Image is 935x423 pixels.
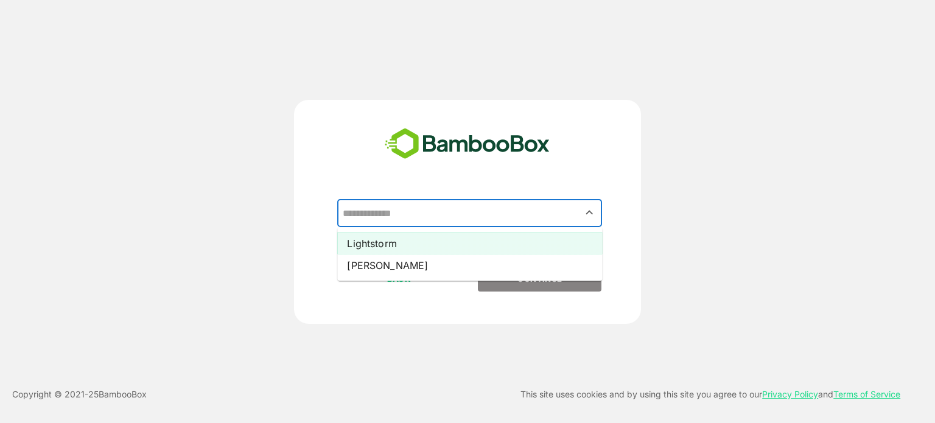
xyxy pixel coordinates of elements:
[337,254,602,276] li: [PERSON_NAME]
[520,387,900,402] p: This site uses cookies and by using this site you agree to our and
[833,389,900,399] a: Terms of Service
[12,387,147,402] p: Copyright © 2021- 25 BambooBox
[378,124,556,164] img: bamboobox
[762,389,818,399] a: Privacy Policy
[581,205,598,221] button: Close
[337,232,602,254] li: Lightstorm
